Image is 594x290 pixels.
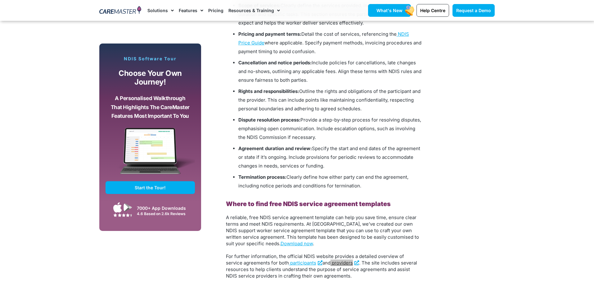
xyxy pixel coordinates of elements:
img: CareMaster Logo [99,6,141,15]
img: Apple App Store Icon [113,202,122,213]
b: Rights and responsibilities: [238,88,299,94]
span: Include policies for cancellations, late changes and no-shows, outlining any applicable fees. Ali... [238,60,421,83]
span: Outline the rights and obligations of the participant and the provider. This can include points l... [238,88,421,112]
span: For further information, the official NDIS website provides a detailed overview of service agreem... [226,253,404,266]
span: Detail the cost of services, referencing the [301,31,397,37]
b: Where to find free NDIS service agreement templates [226,200,391,208]
span: Clearly define how either party can end the agreement, including notice periods and conditions fo... [238,174,408,189]
span: A reliable, free NDIS service agreement template can help you save time, ensure clear terms and m... [226,214,419,246]
a: Help Centre [416,4,449,17]
div: 7000+ App Downloads [137,205,192,211]
span: . The site includes several resources to help clients understand the purpose of service agreement... [226,260,417,279]
span: providers [332,260,353,266]
b: Dispute resolution process: [238,117,300,123]
p: NDIS Software Tour [106,56,195,62]
span: where applicable. Specify payment methods, invoicing procedures and payment timing to avoid confu... [238,40,421,54]
b: Cancellation and notice periods: [238,60,312,66]
p: A personalised walkthrough that highlights the CareMaster features most important to you [110,94,190,121]
span: Help Centre [420,8,445,13]
img: CareMaster Software Mockup on Screen [106,128,195,181]
span: What's New [376,8,403,13]
a: Download now [281,241,313,246]
a: What's New [368,4,411,17]
span: participants [290,260,316,266]
img: Google Play Store App Review Stars [113,213,132,217]
div: 4.6 Based on 2.6k Reviews [137,211,192,216]
b: Pricing and payment terms: [238,31,301,37]
b: Agreement duration and review: [238,145,312,151]
span: Provide a step-by-step process for resolving disputes, emphasising open communication. Include es... [238,117,421,140]
a: Start the Tour! [106,181,195,194]
a: participants [289,260,322,266]
a: Request a Demo [452,4,495,17]
b: Termination process: [238,174,286,180]
span: Request a Demo [456,8,491,13]
a: providers [331,260,359,266]
span: Specify the start and end dates of the agreement or state if it’s ongoing. Include provisions for... [238,145,420,169]
span: Start the Tour! [135,185,166,190]
img: Google Play App Icon [124,203,132,212]
span: and [322,260,331,266]
p: Choose your own journey! [110,69,190,87]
